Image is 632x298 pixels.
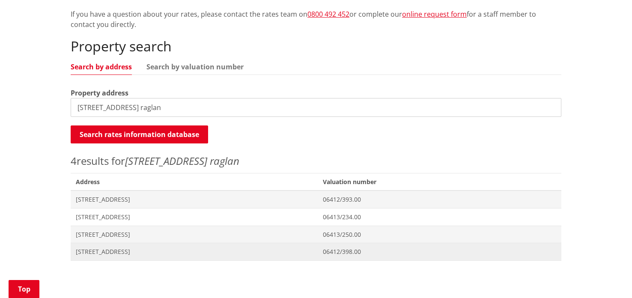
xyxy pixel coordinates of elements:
[71,208,561,226] a: [STREET_ADDRESS] 06413/234.00
[76,247,313,256] span: [STREET_ADDRESS]
[71,88,128,98] label: Property address
[71,173,318,191] span: Address
[76,230,313,239] span: [STREET_ADDRESS]
[71,153,561,169] p: results for
[402,9,467,19] a: online request form
[71,154,77,168] span: 4
[71,226,561,243] a: [STREET_ADDRESS] 06413/250.00
[323,247,556,256] span: 06412/398.00
[71,63,132,70] a: Search by address
[318,173,561,191] span: Valuation number
[71,191,561,208] a: [STREET_ADDRESS] 06412/393.00
[71,243,561,261] a: [STREET_ADDRESS] 06412/398.00
[125,154,239,168] em: [STREET_ADDRESS] raglan
[146,63,244,70] a: Search by valuation number
[307,9,349,19] a: 0800 492 452
[323,195,556,204] span: 06412/393.00
[323,230,556,239] span: 06413/250.00
[71,9,561,30] p: If you have a question about your rates, please contact the rates team on or complete our for a s...
[76,195,313,204] span: [STREET_ADDRESS]
[71,98,561,117] input: e.g. Duke Street NGARUAWAHIA
[76,213,313,221] span: [STREET_ADDRESS]
[71,125,208,143] button: Search rates information database
[593,262,623,293] iframe: Messenger Launcher
[71,38,561,54] h2: Property search
[9,280,39,298] a: Top
[323,213,556,221] span: 06413/234.00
